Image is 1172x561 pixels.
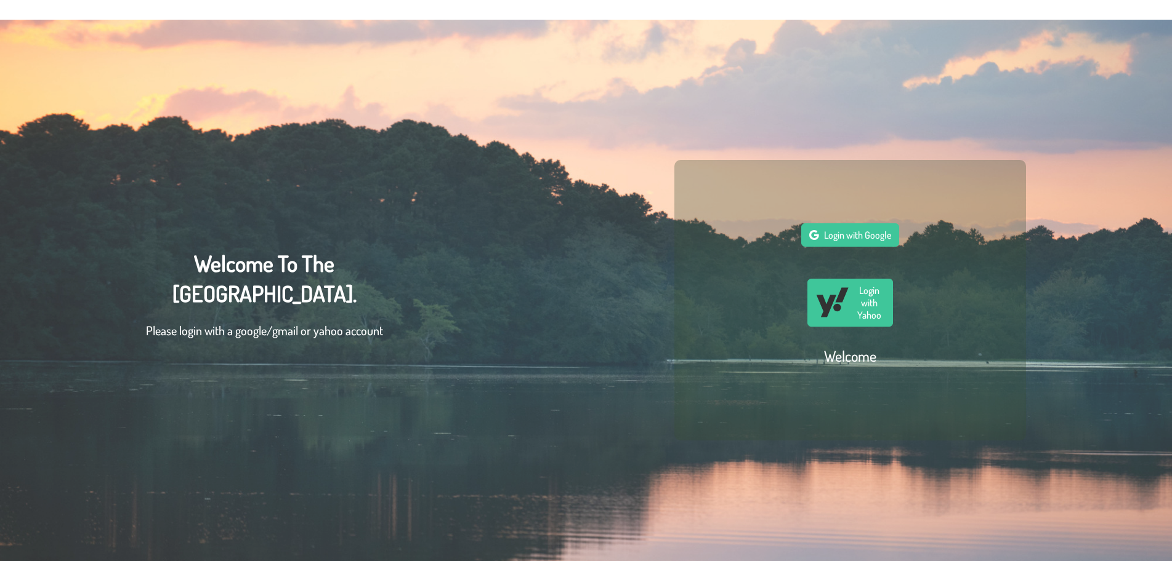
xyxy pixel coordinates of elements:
p: Please login with a google/gmail or yahoo account [146,321,383,340]
span: Login with Yahoo [854,284,886,321]
span: Login with Google [824,229,891,241]
button: Login with Google [801,223,899,247]
button: Login with Yahoo [807,279,893,327]
div: Welcome To The [GEOGRAPHIC_DATA]. [146,249,383,352]
h2: Welcome [824,346,876,365]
